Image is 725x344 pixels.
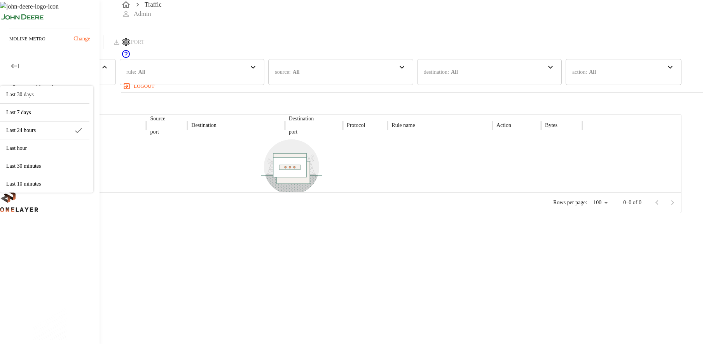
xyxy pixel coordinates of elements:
[391,122,415,129] p: Rule name
[289,115,314,123] p: Destination
[590,197,611,208] div: 100
[6,126,74,134] p: Last 24 hours
[6,108,83,116] p: Last 7 days
[191,122,217,129] p: Destination
[150,115,165,123] p: Source
[6,90,83,99] p: Last 30 days
[6,180,83,188] p: Last 10 minutes
[623,199,641,207] p: 0–0 of 0
[553,199,587,207] p: Rows per page:
[134,9,151,19] p: Admin
[6,144,83,152] p: Last hour
[289,128,314,136] p: port
[121,80,703,92] a: logout
[496,122,511,129] p: Action
[150,128,165,136] p: port
[121,53,131,60] a: onelayer-support
[121,80,157,92] button: logout
[121,53,131,60] span: Support Portal
[545,122,557,129] p: Bytes
[6,162,83,170] p: Last 30 minutes
[347,122,365,129] p: Protocol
